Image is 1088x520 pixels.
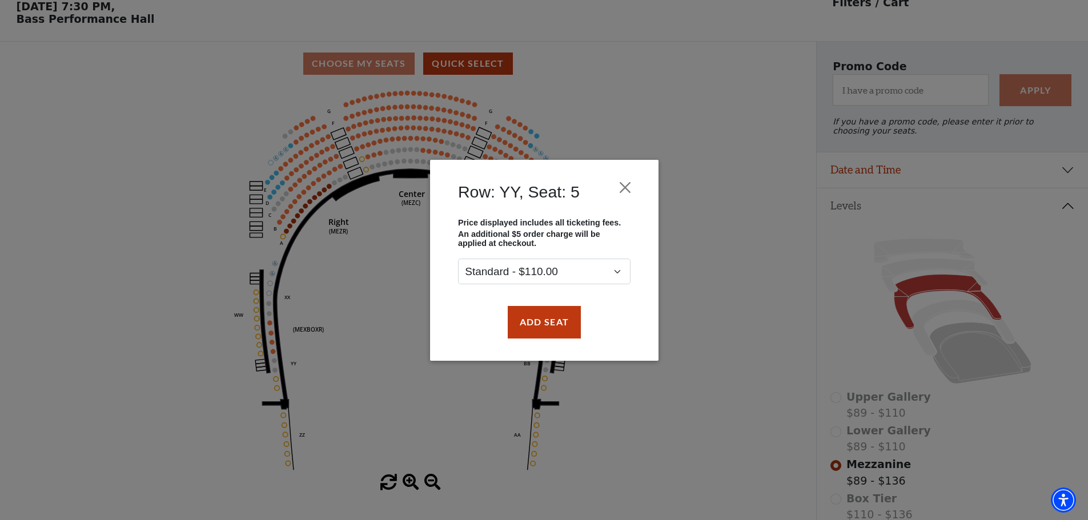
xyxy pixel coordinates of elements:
button: Add Seat [507,306,580,338]
h4: Row: YY, Seat: 5 [458,182,580,201]
button: Close [614,176,636,198]
p: An additional $5 order charge will be applied at checkout. [458,229,631,248]
div: Accessibility Menu [1051,487,1076,513]
p: Price displayed includes all ticketing fees. [458,217,631,227]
